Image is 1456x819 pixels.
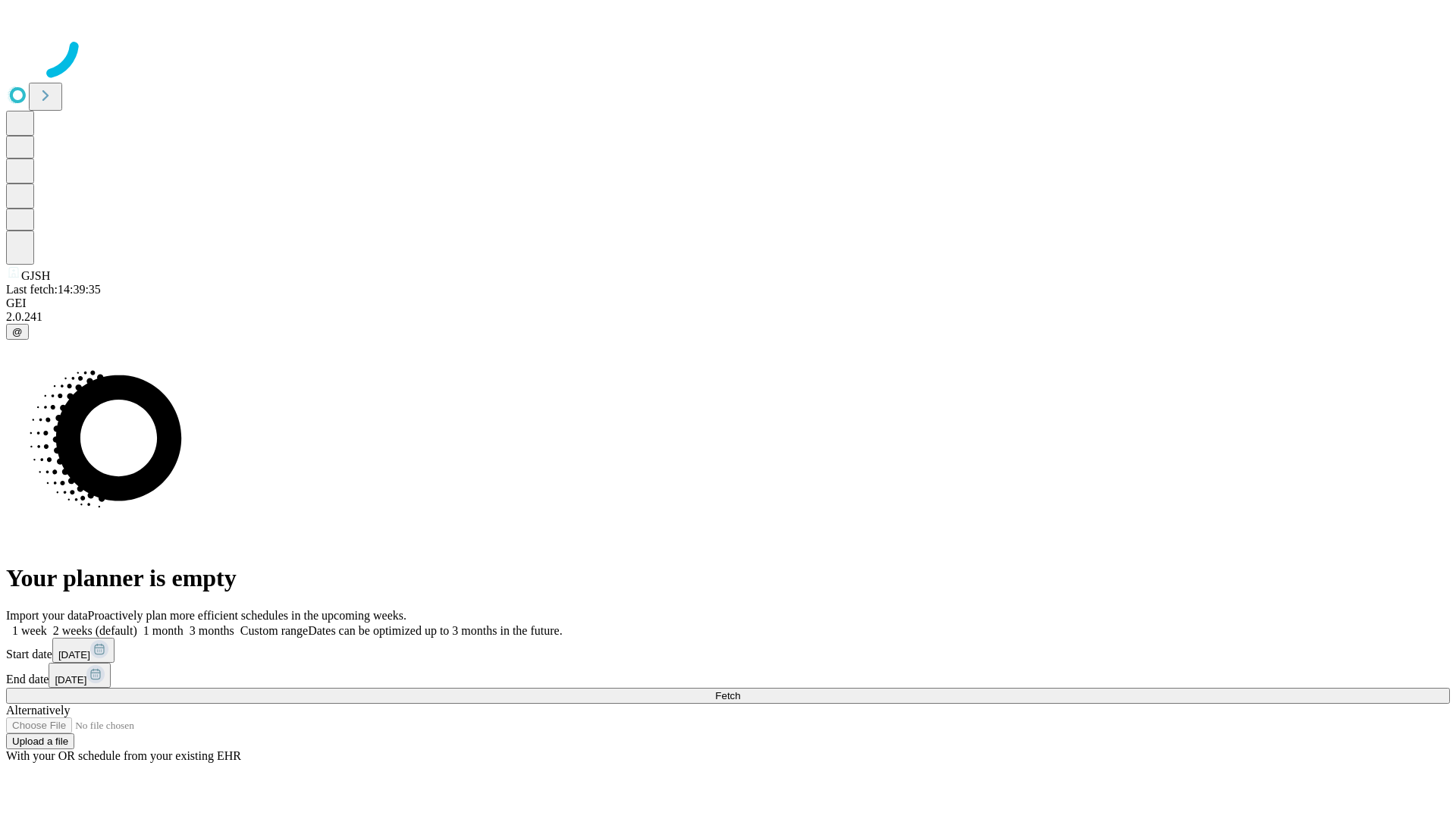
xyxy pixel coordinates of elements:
[6,324,29,340] button: @
[49,663,111,688] button: [DATE]
[12,326,23,337] span: @
[53,624,137,637] span: 2 weeks (default)
[308,624,562,637] span: Dates can be optimized up to 3 months in the future.
[240,624,308,637] span: Custom range
[52,638,115,663] button: [DATE]
[6,663,1450,688] div: End date
[6,609,88,622] span: Import your data
[6,310,1450,324] div: 2.0.241
[12,624,47,637] span: 1 week
[88,609,406,622] span: Proactively plan more efficient schedules in the upcoming weeks.
[6,297,1450,310] div: GEI
[6,688,1450,704] button: Fetch
[6,564,1450,592] h1: Your planner is empty
[6,704,70,717] span: Alternatively
[6,283,101,296] span: Last fetch: 14:39:35
[143,624,184,637] span: 1 month
[21,269,50,282] span: GJSH
[55,674,86,686] span: [DATE]
[6,733,74,749] button: Upload a file
[190,624,234,637] span: 3 months
[6,638,1450,663] div: Start date
[715,690,740,701] span: Fetch
[58,649,90,661] span: [DATE]
[6,749,241,762] span: With your OR schedule from your existing EHR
